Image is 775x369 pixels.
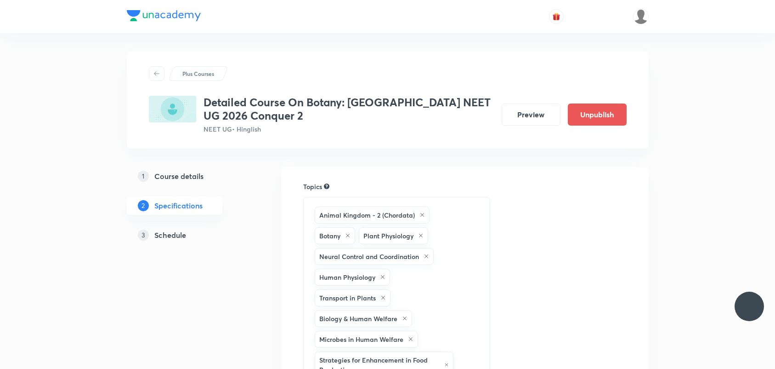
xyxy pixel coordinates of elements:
p: Plus Courses [182,69,214,78]
h5: Schedule [154,230,186,241]
h6: Transport in Plants [319,293,376,303]
button: avatar [549,9,564,24]
h3: Detailed Course On Botany: [GEOGRAPHIC_DATA] NEET UG 2026 Conquer 2 [204,96,494,122]
img: Company Logo [127,10,201,21]
h6: Botany [319,231,340,241]
a: 3Schedule [127,226,252,244]
h6: Microbes in Human Welfare [319,334,403,344]
img: snigdha [633,9,649,24]
a: Company Logo [127,10,201,23]
button: Unpublish [568,104,627,126]
h6: Human Physiology [319,272,375,282]
h6: Neural Control and Coordination [319,252,419,261]
img: ttu [744,301,755,312]
p: 1 [138,171,149,182]
h6: Biology & Human Welfare [319,314,397,323]
h5: Specifications [154,200,203,211]
a: 1Course details [127,167,252,185]
p: 3 [138,230,149,241]
p: 2 [138,200,149,211]
img: ECC478FF-609F-47C8-B8DC-D568384E1595_plus.png [149,96,196,122]
p: NEET UG • Hinglish [204,124,494,134]
div: Search for topics [324,182,329,190]
img: avatar [552,12,560,21]
h6: Plant Physiology [363,231,413,241]
button: Preview [502,104,560,126]
h6: Topics [303,182,322,191]
h6: Animal Kingdom - 2 (Chordata) [319,210,415,220]
h5: Course details [154,171,204,182]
